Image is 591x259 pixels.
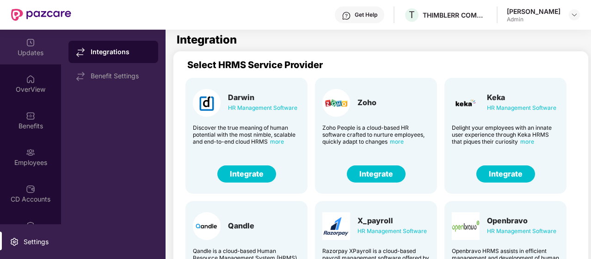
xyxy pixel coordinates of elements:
img: svg+xml;base64,PHN2ZyBpZD0iRHJvcGRvd24tMzJ4MzIiIHhtbG5zPSJodHRwOi8vd3d3LnczLm9yZy8yMDAwL3N2ZyIgd2... [571,11,578,19]
h1: Integration [177,34,237,45]
div: Delight your employees with an innate user experience through Keka HRMS that piques their curiosity [452,124,559,145]
img: Card Logo [452,212,480,240]
button: Integrate [347,165,406,183]
img: svg+xml;base64,PHN2ZyBpZD0iU2V0dGluZy0yMHgyMCIgeG1sbnM9Imh0dHA6Ly93d3cudzMub3JnLzIwMDAvc3ZnIiB3aW... [10,237,19,246]
span: more [390,138,404,145]
div: THIMBLERR COMMERCE AND TECHNOLOGY PRIVATE LIMITED [423,11,487,19]
div: HR Management Software [228,103,297,113]
img: Card Logo [322,212,350,240]
div: Settings [21,237,51,246]
img: svg+xml;base64,PHN2ZyBpZD0iQ0RfQWNjb3VudHMiIGRhdGEtbmFtZT0iQ0QgQWNjb3VudHMiIHhtbG5zPSJodHRwOi8vd3... [26,184,35,194]
img: svg+xml;base64,PHN2ZyBpZD0iVXBkYXRlZCIgeG1sbnM9Imh0dHA6Ly93d3cudzMub3JnLzIwMDAvc3ZnIiB3aWR0aD0iMj... [26,38,35,47]
div: Benefit Settings [91,72,151,80]
div: Discover the true meaning of human potential with the most nimble, scalable and end-to-end cloud ... [193,124,300,145]
button: Integrate [476,165,535,183]
span: more [270,138,284,145]
div: HR Management Software [487,103,556,113]
div: X_payroll [357,216,427,225]
img: svg+xml;base64,PHN2ZyBpZD0iRW1wbG95ZWVzIiB4bWxucz0iaHR0cDovL3d3dy53My5vcmcvMjAwMC9zdmciIHdpZHRoPS... [26,148,35,157]
div: Qandle [228,221,254,230]
div: Admin [507,16,560,23]
img: svg+xml;base64,PHN2ZyB4bWxucz0iaHR0cDovL3d3dy53My5vcmcvMjAwMC9zdmciIHdpZHRoPSIxNy44MzIiIGhlaWdodD... [76,72,85,81]
div: Get Help [355,11,377,19]
img: svg+xml;base64,PHN2ZyBpZD0iSGVscC0zMngzMiIgeG1sbnM9Imh0dHA6Ly93d3cudzMub3JnLzIwMDAvc3ZnIiB3aWR0aD... [342,11,351,20]
button: Integrate [217,165,276,183]
img: svg+xml;base64,PHN2ZyBpZD0iSG9tZSIgeG1sbnM9Imh0dHA6Ly93d3cudzMub3JnLzIwMDAvc3ZnIiB3aWR0aD0iMjAiIG... [26,75,35,84]
span: T [409,9,415,20]
div: Darwin [228,93,297,102]
div: HR Management Software [487,226,556,236]
img: Card Logo [322,89,350,117]
img: svg+xml;base64,PHN2ZyB4bWxucz0iaHR0cDovL3d3dy53My5vcmcvMjAwMC9zdmciIHdpZHRoPSIxNy44MzIiIGhlaWdodD... [76,48,85,57]
div: Keka [487,93,556,102]
div: Openbravo [487,216,556,225]
img: Card Logo [193,212,221,240]
div: Zoho [357,98,376,107]
img: svg+xml;base64,PHN2ZyBpZD0iQmVuZWZpdHMiIHhtbG5zPSJodHRwOi8vd3d3LnczLm9yZy8yMDAwL3N2ZyIgd2lkdGg9Ij... [26,111,35,120]
div: Integrations [91,47,151,57]
div: [PERSON_NAME] [507,7,560,16]
img: Card Logo [193,89,221,117]
img: svg+xml;base64,PHN2ZyBpZD0iQ2xhaW0iIHhtbG5zPSJodHRwOi8vd3d3LnczLm9yZy8yMDAwL3N2ZyIgd2lkdGg9IjIwIi... [26,221,35,230]
img: New Pazcare Logo [11,9,71,21]
img: Card Logo [452,89,480,117]
span: more [520,138,534,145]
div: Zoho People is a cloud-based HR software crafted to nurture employees, quickly adapt to changes [322,124,430,145]
div: HR Management Software [357,226,427,236]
